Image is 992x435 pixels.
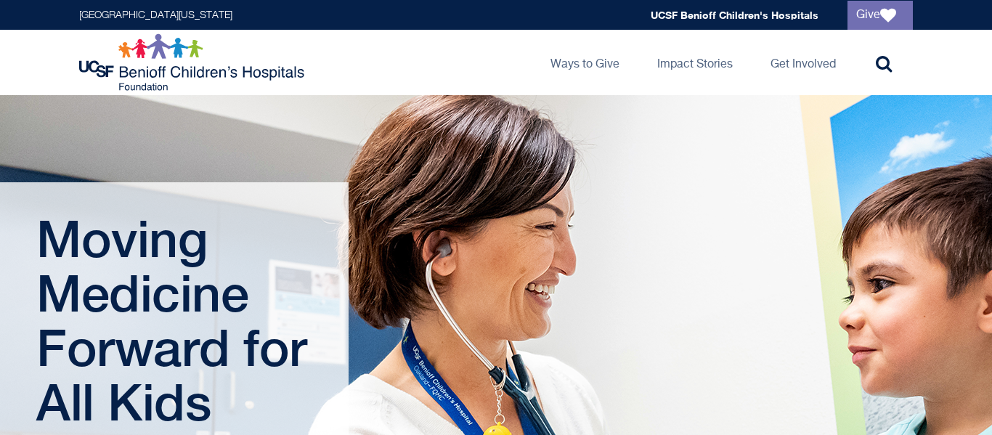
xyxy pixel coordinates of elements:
[36,211,316,429] h1: Moving Medicine Forward for All Kids
[651,9,818,21] a: UCSF Benioff Children's Hospitals
[759,30,847,95] a: Get Involved
[646,30,744,95] a: Impact Stories
[847,1,913,30] a: Give
[79,10,232,20] a: [GEOGRAPHIC_DATA][US_STATE]
[79,33,308,92] img: Logo for UCSF Benioff Children's Hospitals Foundation
[539,30,631,95] a: Ways to Give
